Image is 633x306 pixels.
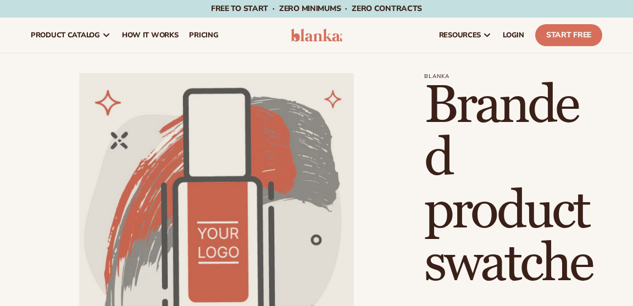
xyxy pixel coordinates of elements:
[122,31,179,40] span: How It Works
[424,73,602,80] p: Blanka
[31,31,100,40] span: product catalog
[535,24,602,46] a: Start Free
[439,31,481,40] span: resources
[434,18,497,53] a: resources
[291,29,342,42] img: logo
[116,18,184,53] a: How It Works
[189,31,218,40] span: pricing
[211,3,422,14] span: Free to start · ZERO minimums · ZERO contracts
[497,18,530,53] a: LOGIN
[503,31,524,40] span: LOGIN
[184,18,224,53] a: pricing
[25,18,116,53] a: product catalog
